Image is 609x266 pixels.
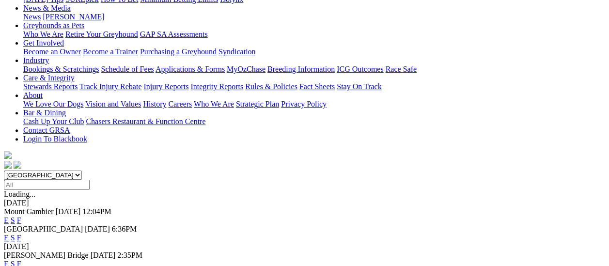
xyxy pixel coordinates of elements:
div: Greyhounds as Pets [23,30,605,39]
div: Industry [23,65,605,74]
a: Greyhounds as Pets [23,21,84,30]
span: [DATE] [85,225,110,233]
img: twitter.svg [14,161,21,169]
a: Rules & Policies [245,82,297,91]
a: Track Injury Rebate [79,82,141,91]
div: [DATE] [4,242,605,251]
span: Loading... [4,190,35,198]
a: ICG Outcomes [337,65,383,73]
div: News & Media [23,13,605,21]
a: Industry [23,56,49,64]
a: Careers [168,100,192,108]
span: 2:35PM [117,251,142,259]
a: Strategic Plan [236,100,279,108]
a: Retire Your Greyhound [65,30,138,38]
span: [GEOGRAPHIC_DATA] [4,225,83,233]
a: S [11,216,15,224]
a: Schedule of Fees [101,65,154,73]
a: Get Involved [23,39,64,47]
a: F [17,234,21,242]
a: GAP SA Assessments [140,30,208,38]
a: Become an Owner [23,47,81,56]
a: Syndication [219,47,255,56]
a: Stay On Track [337,82,381,91]
span: [PERSON_NAME] Bridge [4,251,89,259]
a: Stewards Reports [23,82,78,91]
div: About [23,100,605,109]
a: History [143,100,166,108]
span: Mount Gambier [4,207,54,216]
a: Applications & Forms [156,65,225,73]
div: Get Involved [23,47,605,56]
img: facebook.svg [4,161,12,169]
span: [DATE] [91,251,116,259]
a: Chasers Restaurant & Function Centre [86,117,205,125]
a: News [23,13,41,21]
span: 12:04PM [82,207,111,216]
span: 6:36PM [112,225,137,233]
a: We Love Our Dogs [23,100,83,108]
a: Purchasing a Greyhound [140,47,217,56]
a: Who We Are [23,30,63,38]
a: Login To Blackbook [23,135,87,143]
a: Contact GRSA [23,126,70,134]
a: Become a Trainer [83,47,138,56]
a: Who We Are [194,100,234,108]
div: Care & Integrity [23,82,605,91]
a: Bookings & Scratchings [23,65,99,73]
a: Race Safe [385,65,416,73]
a: Vision and Values [85,100,141,108]
a: MyOzChase [227,65,265,73]
a: E [4,216,9,224]
a: S [11,234,15,242]
a: [PERSON_NAME] [43,13,104,21]
input: Select date [4,180,90,190]
span: [DATE] [56,207,81,216]
a: Breeding Information [267,65,335,73]
div: [DATE] [4,199,605,207]
a: Care & Integrity [23,74,75,82]
a: Bar & Dining [23,109,66,117]
a: News & Media [23,4,71,12]
a: Injury Reports [143,82,188,91]
a: About [23,91,43,99]
a: Cash Up Your Club [23,117,84,125]
a: F [17,216,21,224]
img: logo-grsa-white.png [4,151,12,159]
a: E [4,234,9,242]
a: Fact Sheets [299,82,335,91]
div: Bar & Dining [23,117,605,126]
a: Privacy Policy [281,100,327,108]
a: Integrity Reports [190,82,243,91]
